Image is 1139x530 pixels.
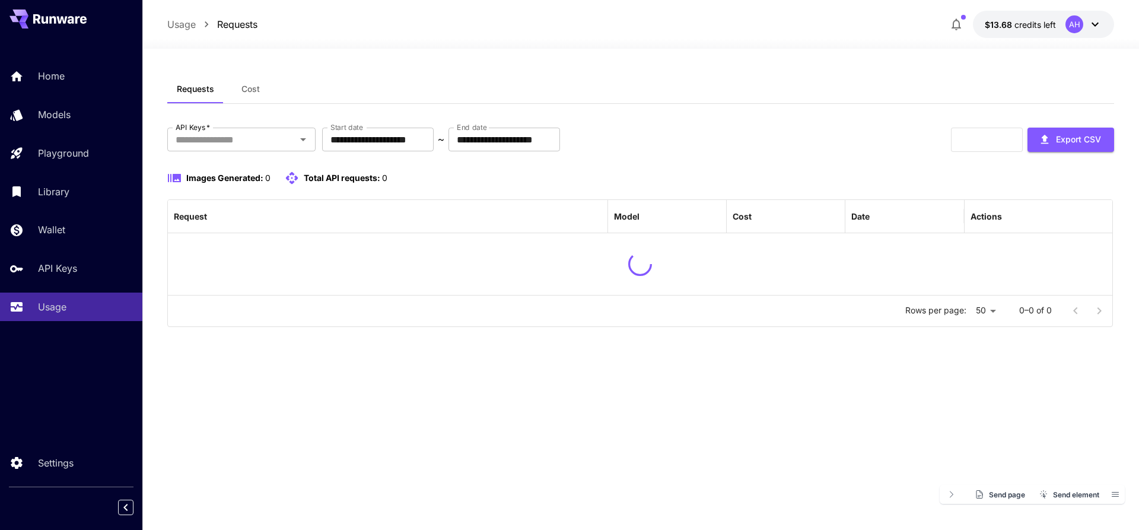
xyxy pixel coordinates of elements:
[1027,128,1114,152] button: Export CSV
[382,173,387,183] span: 0
[304,173,380,183] span: Total API requests:
[38,185,69,199] p: Library
[38,107,71,122] p: Models
[38,261,77,275] p: API Keys
[295,131,311,148] button: Open
[851,211,870,221] div: Date
[186,173,263,183] span: Images Generated:
[38,456,74,470] p: Settings
[1019,304,1052,316] p: 0–0 of 0
[985,20,1014,30] span: $13.68
[1014,20,1056,30] span: credits left
[217,17,257,31] a: Requests
[971,211,1002,221] div: Actions
[38,69,65,83] p: Home
[457,122,486,132] label: End date
[167,17,196,31] a: Usage
[733,211,752,221] div: Cost
[38,146,89,160] p: Playground
[265,173,271,183] span: 0
[905,304,966,316] p: Rows per page:
[118,500,133,515] button: Collapse sidebar
[38,300,66,314] p: Usage
[174,211,207,221] div: Request
[614,211,640,221] div: Model
[330,122,363,132] label: Start date
[1065,15,1083,33] div: AH
[971,302,1000,319] div: 50
[177,84,214,94] span: Requests
[127,497,142,518] div: Collapse sidebar
[985,18,1056,31] div: $13.68274
[241,84,260,94] span: Cost
[438,132,444,147] p: ~
[167,17,257,31] nav: breadcrumb
[176,122,210,132] label: API Keys
[38,223,65,237] p: Wallet
[973,11,1114,38] button: $13.68274AH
